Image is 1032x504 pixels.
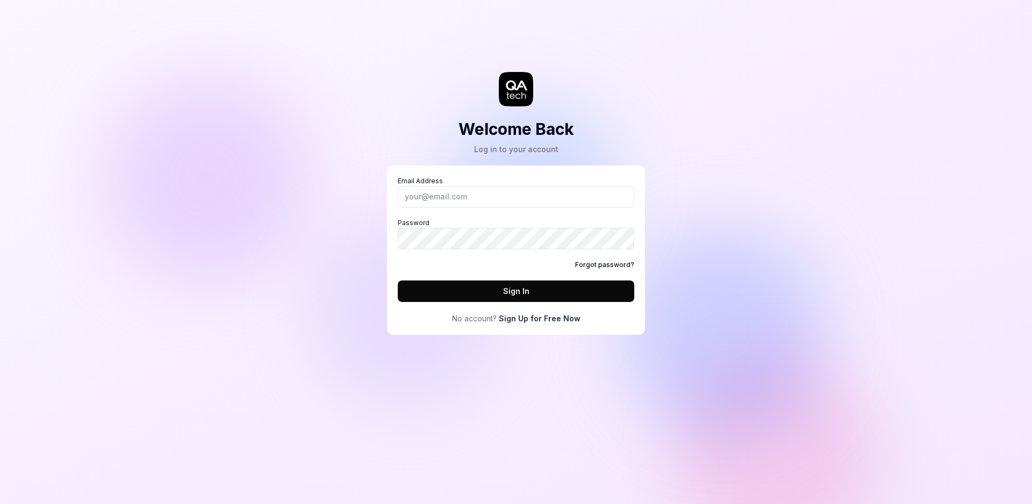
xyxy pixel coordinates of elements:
[499,313,580,324] a: Sign Up for Free Now
[398,176,634,207] label: Email Address
[452,313,497,324] span: No account?
[458,117,574,141] h2: Welcome Back
[398,228,634,249] input: Password
[398,186,634,207] input: Email Address
[398,280,634,302] button: Sign In
[398,218,634,249] label: Password
[458,143,574,155] div: Log in to your account
[575,260,634,270] a: Forgot password?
